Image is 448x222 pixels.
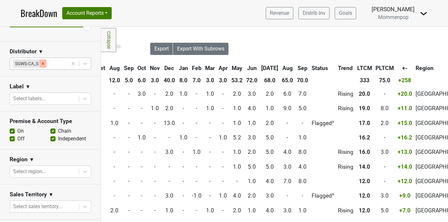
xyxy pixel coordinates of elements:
[122,75,135,86] th: 5.0
[141,105,142,111] span: -
[359,207,370,214] span: 12.0
[141,164,142,170] span: -
[114,149,115,155] span: -
[136,62,148,74] th: Oct: activate to sort column ascending
[375,65,394,71] span: PLTCM
[190,75,203,86] th: 7.0
[312,65,328,71] span: Status
[209,192,211,199] span: -
[196,91,197,97] span: -
[381,192,389,199] span: 3.0
[128,207,130,214] span: -
[192,192,202,199] span: -1.0
[138,134,146,141] span: 1.0
[183,207,184,214] span: -
[248,207,256,214] span: 1.0
[398,164,412,170] span: +14.0
[107,75,122,86] th: 12.0
[402,65,408,71] span: +-
[114,178,115,184] span: -
[110,120,118,126] span: 1.0
[141,178,142,184] span: -
[154,91,156,97] span: -
[29,156,34,164] span: ▼
[359,91,370,97] span: 20.0
[359,134,370,141] span: 16.2
[10,191,47,198] h3: Sales Territory
[58,127,71,135] label: Chain
[165,207,173,214] span: 1.0
[266,7,293,19] a: Revenue
[162,62,177,74] th: Dec: activate to sort column ascending
[10,156,28,163] h3: Region
[336,102,355,115] td: Rising
[128,105,130,111] span: -
[283,164,291,170] span: 3.0
[128,192,130,199] span: -
[356,75,374,86] th: 333
[381,120,389,126] span: 2.0
[48,191,54,199] span: ▼
[280,75,295,86] th: 65.0
[128,120,130,126] span: -
[283,178,291,184] span: 7.0
[266,192,274,199] span: 3.0
[266,207,274,214] span: 4.0
[287,192,288,199] span: -
[298,164,306,170] span: 4.0
[217,62,229,74] th: Apr: activate to sort column ascending
[222,164,224,170] span: -
[154,46,169,52] span: Export
[248,120,256,126] span: 1.0
[359,105,370,111] span: 19.0
[384,134,385,141] span: -
[283,105,291,111] span: 9.0
[302,120,303,126] span: -
[398,91,412,97] span: +20.0
[222,105,224,111] span: -
[222,149,224,155] span: -
[298,149,306,155] span: 8.0
[110,207,118,214] span: 2.0
[310,62,336,74] th: Status: activate to sort column ascending
[114,105,115,111] span: -
[177,46,224,52] span: Export With Subrows
[128,149,130,155] span: -
[173,43,228,55] button: Export With Subrows
[168,134,170,141] span: -
[168,178,170,184] span: -
[154,178,156,184] span: -
[399,207,410,214] span: +7.0
[148,75,161,86] th: 3.0
[165,91,173,97] span: 2.0
[183,105,184,111] span: -
[266,178,274,184] span: 4.0
[183,120,184,126] span: -
[154,120,156,126] span: -
[248,178,256,184] span: 1.0
[298,7,330,19] a: Distrib Inv
[196,178,197,184] span: -
[204,62,217,74] th: Mar: activate to sort column ascending
[222,120,224,126] span: -
[138,91,146,97] span: 3.0
[283,207,291,214] span: 3.0
[233,134,241,141] span: 5.2
[398,120,412,126] span: +15.0
[381,207,389,214] span: 5.0
[230,62,244,74] th: May: activate to sort column ascending
[359,178,370,184] span: 12.0
[196,134,197,141] span: -
[287,134,288,141] span: -
[236,178,238,184] span: -
[384,91,385,97] span: -
[128,134,130,141] span: -
[196,120,197,126] span: -
[101,28,116,52] a: Collapse
[209,120,211,126] span: -
[384,178,385,184] span: -
[164,120,175,126] span: 13.0
[165,149,173,155] span: 3.0
[141,149,142,155] span: -
[39,59,47,68] div: Remove SGWS-CA_S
